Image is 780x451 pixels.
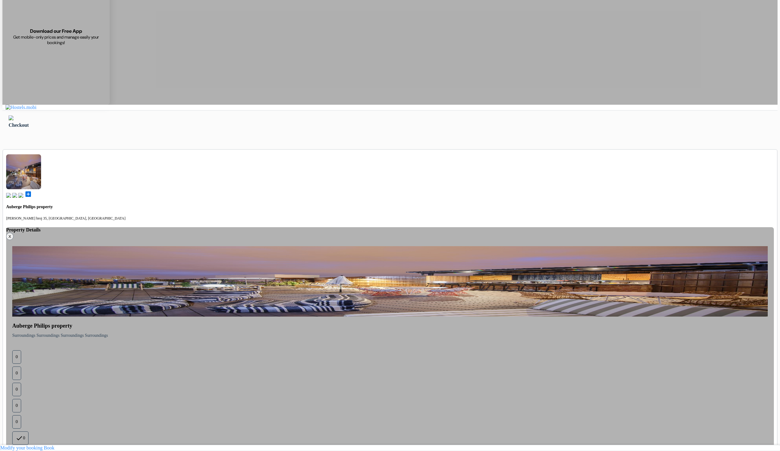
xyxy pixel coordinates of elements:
[6,227,774,233] h4: Property Details
[6,205,774,209] h4: Auberge Philips property
[16,434,23,442] i: done
[25,190,32,198] span: add_box
[44,445,55,450] a: Book
[6,105,36,110] img: Hostels.mobi
[12,350,21,364] div: 0
[25,194,32,199] a: add_box
[12,399,21,412] div: 0
[18,193,23,198] img: truck.svg
[9,115,13,120] img: left_arrow.svg
[6,233,13,240] button: X
[12,383,21,396] div: 0
[12,323,768,329] h4: Auberge Philips property
[12,415,21,429] div: 0
[12,333,108,338] span: Surroundings Surroundings Surroundings Surroundings
[6,216,125,220] small: [PERSON_NAME] broj 35, [GEOGRAPHIC_DATA], [GEOGRAPHIC_DATA]
[12,366,21,380] div: 0
[6,193,11,198] img: book.svg
[30,28,82,34] span: Download our Free App
[10,34,103,45] span: Get mobile-only prices and manage easily your bookings!
[0,445,43,450] a: Modify your booking
[12,431,29,445] div: 0
[12,193,17,198] img: music.svg
[9,122,29,128] span: Checkout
